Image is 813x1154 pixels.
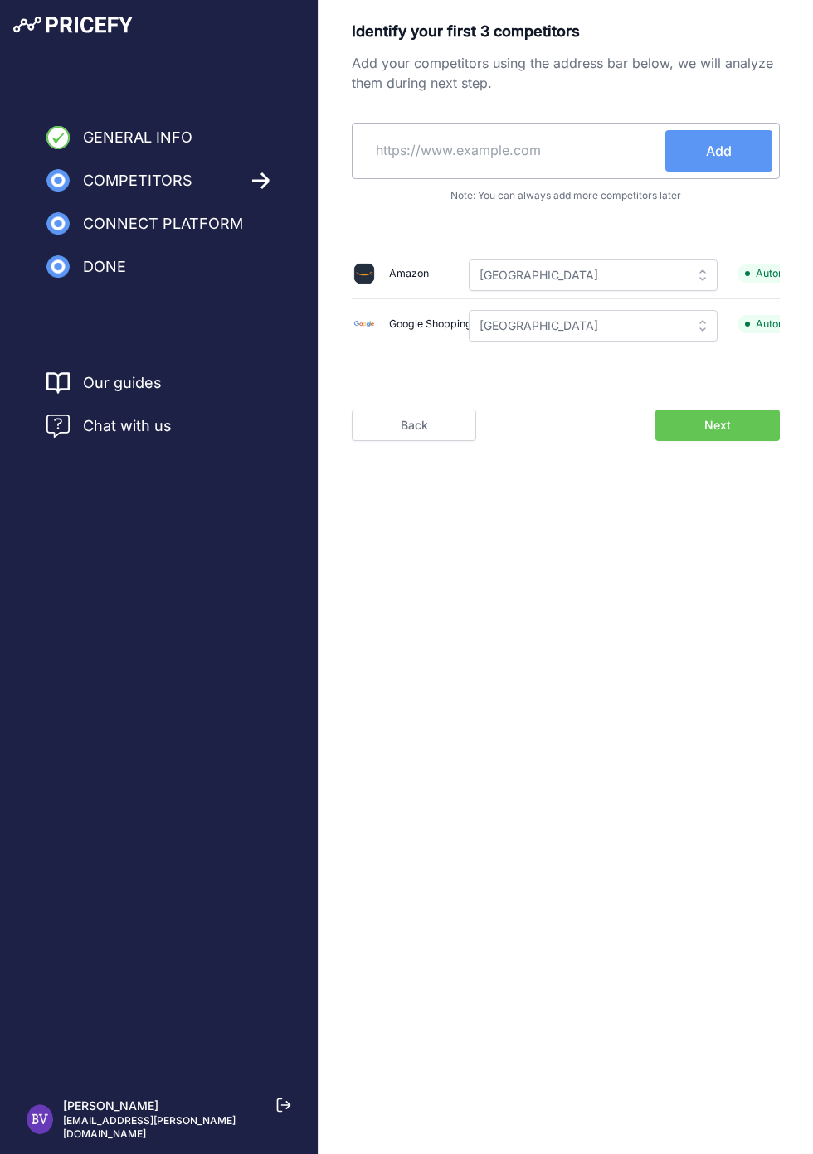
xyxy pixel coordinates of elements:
span: Competitors [83,169,192,192]
p: Identify your first 3 competitors [352,20,780,43]
img: Pricefy Logo [13,17,133,33]
a: Our guides [83,371,162,395]
span: Add [706,141,732,161]
p: [EMAIL_ADDRESS][PERSON_NAME][DOMAIN_NAME] [63,1114,291,1141]
div: Amazon [389,266,429,282]
input: Please select a country [469,259,718,291]
p: Note: You can always add more competitors later [352,189,780,202]
a: Back [352,410,476,441]
input: https://www.example.com [359,130,665,170]
input: Please select a country [469,310,718,342]
span: Connect Platform [83,212,243,235]
a: Chat with us [46,415,172,438]
span: Done [83,255,126,279]
button: Add [665,130,772,172]
span: Next [704,417,731,434]
span: Chat with us [83,415,172,438]
div: Google Shopping [389,317,472,332]
p: Add your competitors using the address bar below, we will analyze them during next step. [352,53,780,93]
span: General Info [83,126,192,149]
p: [PERSON_NAME] [63,1098,291,1114]
button: Next [655,410,780,441]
